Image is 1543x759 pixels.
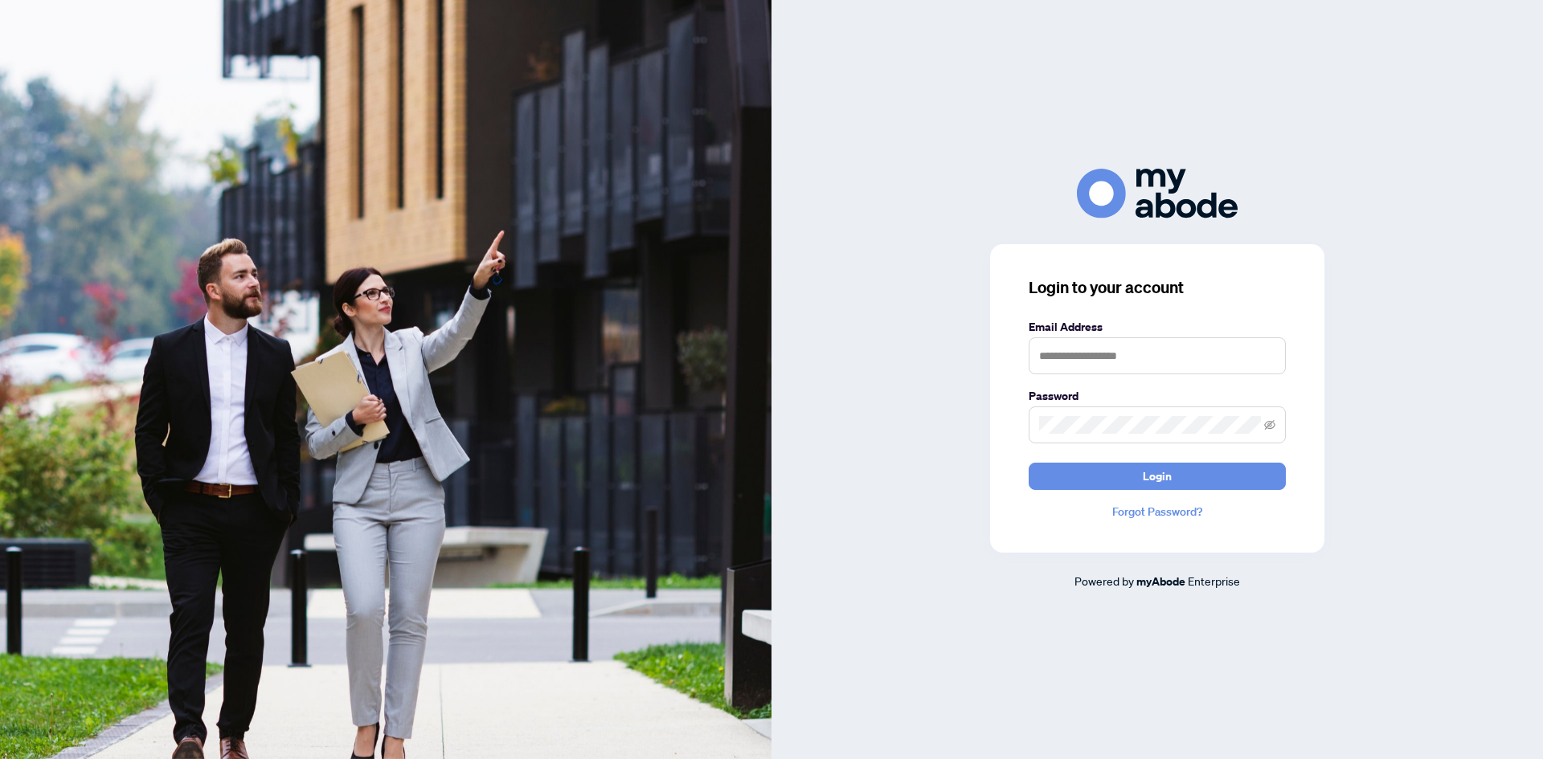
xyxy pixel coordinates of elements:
span: Enterprise [1188,573,1240,588]
img: ma-logo [1077,169,1238,218]
label: Email Address [1029,318,1286,336]
a: Forgot Password? [1029,503,1286,520]
span: Powered by [1074,573,1134,588]
a: myAbode [1136,573,1185,590]
label: Password [1029,387,1286,405]
span: Login [1143,463,1172,489]
span: eye-invisible [1264,419,1275,431]
button: Login [1029,463,1286,490]
h3: Login to your account [1029,276,1286,299]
